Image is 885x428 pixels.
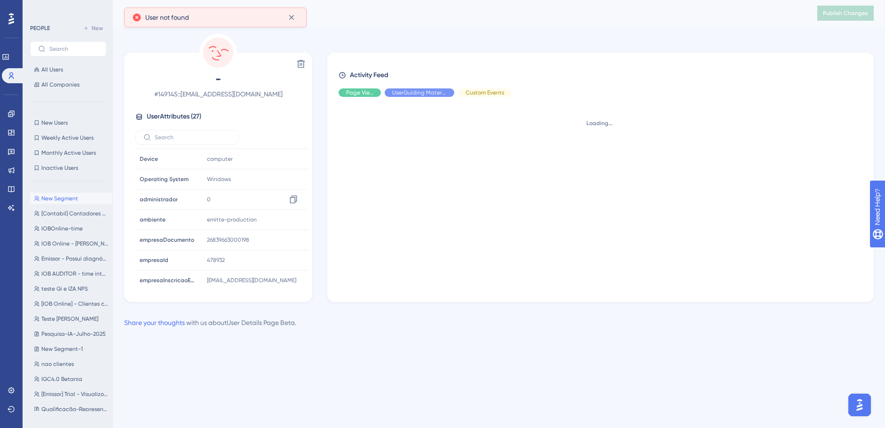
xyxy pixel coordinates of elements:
[41,240,108,247] span: IOB Online - [PERSON_NAME]
[41,195,78,202] span: New Segment
[207,155,233,163] span: computer
[140,256,168,264] span: empresaId
[207,236,249,244] span: 26839663000198
[49,46,98,52] input: Search
[22,2,59,14] span: Need Help?
[350,70,388,81] span: Activity Feed
[124,319,185,326] a: Share your thoughts
[135,71,301,87] span: -
[339,119,861,127] div: Loading...
[392,89,447,96] span: UserGuiding Material
[41,270,108,277] span: IOB AUDITOR - time interno
[41,345,83,353] span: New Segment-1
[207,256,225,264] span: 478932
[41,285,88,293] span: teste Gi e IZA NPS
[823,9,868,17] span: Publish Changes
[140,196,178,203] span: administrador
[817,6,874,21] button: Publish Changes
[41,390,108,398] span: [Emissor] Trial - Visualizou algum Guide de Nota v2
[41,255,108,262] span: Emissor - Possui diagnóstico e nova homepage
[41,225,83,232] span: IOBOnline-time
[41,375,82,383] span: IGC4.0 Betania
[207,216,257,223] span: emitte-production
[41,149,96,157] span: Monthly Active Users
[30,388,112,400] button: [Emissor] Trial - Visualizou algum Guide de Nota v2
[30,223,112,234] button: IOBOnline-time
[207,175,231,183] span: Windows
[41,315,98,323] span: Teste [PERSON_NAME]
[30,117,106,128] button: New Users
[466,89,504,96] span: Custom Events
[30,298,112,309] button: [IOB Online] - Clientes com conta gratuita
[30,193,112,204] button: New Segment
[41,119,68,127] span: New Users
[207,277,296,284] span: [EMAIL_ADDRESS][DOMAIN_NAME]
[30,328,112,340] button: Pesquisa-IA-Julho-2025
[124,317,296,328] div: with us about User Details Page Beta .
[140,277,196,284] span: empresaInscricaoEmail
[147,111,201,122] span: User Attributes ( 27 )
[30,313,112,325] button: Teste [PERSON_NAME]
[92,24,103,32] span: New
[30,358,112,370] button: nao clientes
[30,79,106,90] button: All Companies
[30,343,112,355] button: New Segment-1
[155,134,231,141] input: Search
[346,89,373,96] span: Page View
[41,134,94,142] span: Weekly Active Users
[41,330,106,338] span: Pesquisa-IA-Julho-2025
[140,236,194,244] span: empresaDocumento
[30,24,50,32] div: PEOPLE
[30,373,112,385] button: IGC4.0 Betania
[135,88,301,100] span: # 149145::[EMAIL_ADDRESS][DOMAIN_NAME]
[41,66,63,73] span: All Users
[41,164,78,172] span: Inactive Users
[145,12,189,23] span: User not found
[41,81,79,88] span: All Companies
[30,283,112,294] button: teste Gi e IZA NPS
[207,196,211,203] span: 0
[41,210,108,217] span: [Contabil] Contadores MigradoS
[30,238,112,249] button: IOB Online - [PERSON_NAME]
[30,404,112,415] button: Qualificação-Representantes-17-24
[30,132,106,143] button: Weekly Active Users
[140,155,158,163] span: Device
[30,162,106,174] button: Inactive Users
[41,300,108,308] span: [IOB Online] - Clientes com conta gratuita
[30,208,112,219] button: [Contabil] Contadores MigradoS
[845,391,874,419] iframe: UserGuiding AI Assistant Launcher
[80,23,106,34] button: New
[41,405,108,413] span: Qualificação-Representantes-17-24
[124,7,794,20] div: User Details
[30,147,106,159] button: Monthly Active Users
[140,175,189,183] span: Operating System
[30,253,112,264] button: Emissor - Possui diagnóstico e nova homepage
[41,360,74,368] span: nao clientes
[30,64,106,75] button: All Users
[30,268,112,279] button: IOB AUDITOR - time interno
[140,216,166,223] span: ambiente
